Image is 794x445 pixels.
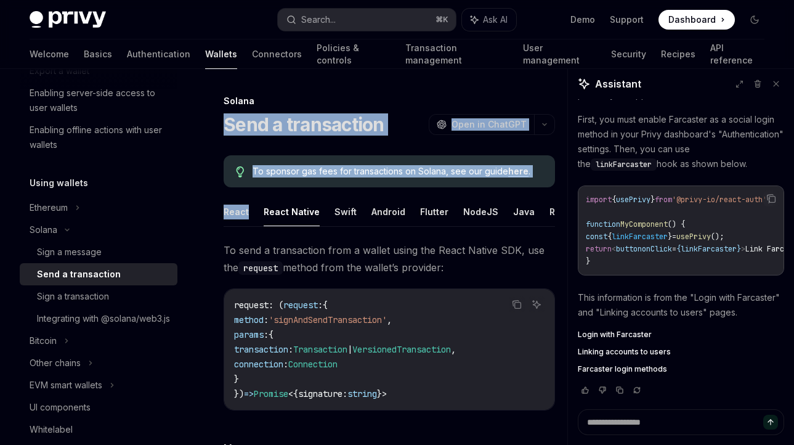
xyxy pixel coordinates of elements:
span: : ( [269,300,283,311]
span: params [234,329,264,340]
a: Wallets [205,39,237,69]
a: Security [611,39,646,69]
div: Other chains [30,356,81,370]
div: Send a transaction [37,267,121,282]
span: function [586,219,620,229]
button: React Native [264,197,320,226]
span: connection [234,359,283,370]
div: Solana [224,95,555,107]
a: Support [610,14,644,26]
span: const [586,232,607,242]
span: ⌘ K [435,15,448,25]
button: NodeJS [463,197,498,226]
a: Enabling offline actions with user wallets [20,119,177,156]
span: } [234,374,239,385]
span: : [283,359,288,370]
p: This information is from the "Login with Farcaster" and "Linking accounts to users" pages. [578,290,784,320]
a: API reference [710,39,764,69]
img: dark logo [30,11,106,28]
div: Sign a message [37,245,102,259]
button: Open in ChatGPT [429,114,534,135]
div: Whitelabel [30,422,73,437]
a: Welcome [30,39,69,69]
div: Ethereum [30,200,68,215]
span: Linking accounts to users [578,347,671,357]
a: here [508,166,529,177]
span: linkFarcaster [612,232,668,242]
div: Search... [301,12,336,27]
button: Ask AI [529,296,545,312]
span: | [347,344,352,355]
span: Promise [254,388,288,399]
span: from [655,195,672,205]
span: Farcaster login methods [578,364,667,374]
span: usePrivy [676,232,711,242]
button: Ask AI [462,9,516,31]
span: : [264,314,269,325]
a: Farcaster login methods [578,364,784,374]
a: Linking accounts to users [578,347,784,357]
span: linkFarcaster [596,160,652,169]
span: () { [668,219,685,229]
div: EVM smart wallets [30,378,102,393]
div: Enabling offline actions with user wallets [30,123,170,152]
span: : [318,300,323,311]
svg: Tip [236,166,245,178]
span: 'signAndSendTransaction' [269,314,387,325]
span: Ask AI [483,14,508,26]
span: button [616,244,642,254]
span: } [377,388,382,399]
span: : [342,388,347,399]
button: Search...⌘K [278,9,456,31]
button: React [224,197,249,226]
span: { [612,195,616,205]
a: Basics [84,39,112,69]
a: Send a transaction [20,263,177,285]
span: < [288,388,293,399]
span: { [269,329,273,340]
span: To send a transaction from a wallet using the React Native SDK, use the method from the wallet’s ... [224,242,555,276]
span: usePrivy [616,195,650,205]
button: Copy the contents from the code block [509,296,525,312]
a: Whitelabel [20,418,177,441]
span: { [293,388,298,399]
span: signature [298,388,342,399]
span: request [234,300,269,311]
span: => [244,388,254,399]
a: Sign a transaction [20,285,177,308]
div: Integrating with @solana/web3.js [37,311,170,326]
code: request [238,261,283,275]
a: Dashboard [658,10,735,30]
span: Dashboard [668,14,716,26]
button: Android [371,197,405,226]
a: Enabling server-side access to user wallets [20,82,177,119]
a: Connectors [252,39,302,69]
span: '@privy-io/react-auth' [672,195,767,205]
button: Send message [763,415,778,430]
span: VersionedTransaction [352,344,451,355]
span: (); [711,232,724,242]
a: Login with Farcaster [578,330,784,340]
h5: Using wallets [30,176,88,190]
span: , [451,344,456,355]
button: Copy the contents from the code block [763,190,779,206]
h1: Send a transaction [224,113,384,136]
a: Policies & controls [317,39,391,69]
span: request [283,300,318,311]
div: Solana [30,222,57,237]
span: : [264,329,269,340]
button: Swift [334,197,357,226]
button: Toggle dark mode [745,10,764,30]
span: } [650,195,655,205]
span: > [382,388,387,399]
a: User management [523,39,596,69]
span: } [737,244,741,254]
div: Bitcoin [30,333,57,348]
span: string [347,388,377,399]
a: Integrating with @solana/web3.js [20,308,177,330]
div: UI components [30,400,91,415]
a: UI components [20,396,177,418]
a: Demo [570,14,595,26]
span: = [672,232,676,242]
span: } [586,256,590,266]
